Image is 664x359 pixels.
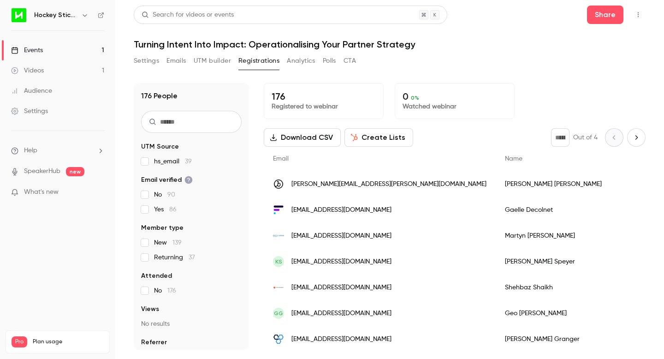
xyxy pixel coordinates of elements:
span: Name [505,156,522,162]
div: Audience [11,86,52,96]
img: simcorner.com [273,282,284,293]
span: [EMAIL_ADDRESS][DOMAIN_NAME] [291,335,391,344]
img: fluentcommerce.com [273,204,284,215]
span: [EMAIL_ADDRESS][DOMAIN_NAME] [291,205,391,215]
h1: 176 People [141,90,178,102]
span: No [154,286,176,295]
span: new [66,167,84,176]
div: [PERSON_NAME] [PERSON_NAME] [496,171,660,197]
span: Returning [154,253,195,262]
p: No results [141,319,242,329]
span: Referrer [141,338,167,347]
span: [EMAIL_ADDRESS][DOMAIN_NAME] [291,283,391,293]
p: Watched webinar [403,102,507,111]
span: Member type [141,223,184,233]
span: KS [275,257,282,266]
div: Shehbaz Shaikh [496,275,660,300]
button: Share [587,6,623,24]
button: Download CSV [264,128,341,147]
p: 176 [272,91,376,102]
button: Settings [134,54,159,68]
div: Events [11,46,43,55]
span: Email [273,156,289,162]
span: Pro [12,336,27,347]
p: 0 [403,91,507,102]
img: colintoncapital.com [273,230,284,241]
button: Registrations [238,54,279,68]
li: help-dropdown-opener [11,146,104,156]
p: Registered to webinar [272,102,376,111]
span: 0 % [411,95,419,101]
div: Geo [PERSON_NAME] [496,300,660,326]
h6: Hockey Stick Advisory [34,11,77,20]
button: Polls [323,54,336,68]
span: Plan usage [33,338,104,346]
span: GG [274,309,283,317]
button: Analytics [287,54,315,68]
button: CTA [344,54,356,68]
button: UTM builder [194,54,231,68]
div: Settings [11,107,48,116]
a: SpeakerHub [24,167,60,176]
span: 139 [172,239,182,246]
span: 39 [185,158,192,165]
span: UTM Source [141,142,179,151]
iframe: Noticeable Trigger [93,188,104,197]
span: 90 [167,191,175,198]
h1: Turning Intent Into Impact: Operationalising Your Partner Strategy [134,39,646,50]
span: [EMAIL_ADDRESS][DOMAIN_NAME] [291,231,391,241]
span: What's new [24,187,59,197]
span: Email verified [141,175,193,185]
span: New [154,238,182,247]
span: Attended [141,271,172,281]
button: Next page [627,128,646,147]
img: braze.com [273,179,284,190]
button: Emails [166,54,186,68]
div: [PERSON_NAME] Speyer [496,249,660,275]
div: Gaelle Decolnet [496,197,660,223]
span: 37 [189,254,195,261]
span: [EMAIL_ADDRESS][DOMAIN_NAME] [291,309,391,318]
p: Out of 4 [573,133,598,142]
div: [PERSON_NAME] Granger [496,326,660,352]
span: 86 [169,206,177,213]
span: hs_email [154,157,192,166]
div: Martyn [PERSON_NAME] [496,223,660,249]
img: Hockey Stick Advisory [12,8,26,23]
span: [EMAIL_ADDRESS][DOMAIN_NAME] [291,257,391,267]
img: biza.io [273,334,284,345]
span: No [154,190,175,199]
span: 176 [167,287,176,294]
button: Create Lists [344,128,413,147]
div: Videos [11,66,44,75]
span: [PERSON_NAME][EMAIL_ADDRESS][PERSON_NAME][DOMAIN_NAME] [291,179,486,189]
div: Search for videos or events [142,10,234,20]
span: Views [141,305,159,314]
span: Yes [154,205,177,214]
span: Help [24,146,37,156]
